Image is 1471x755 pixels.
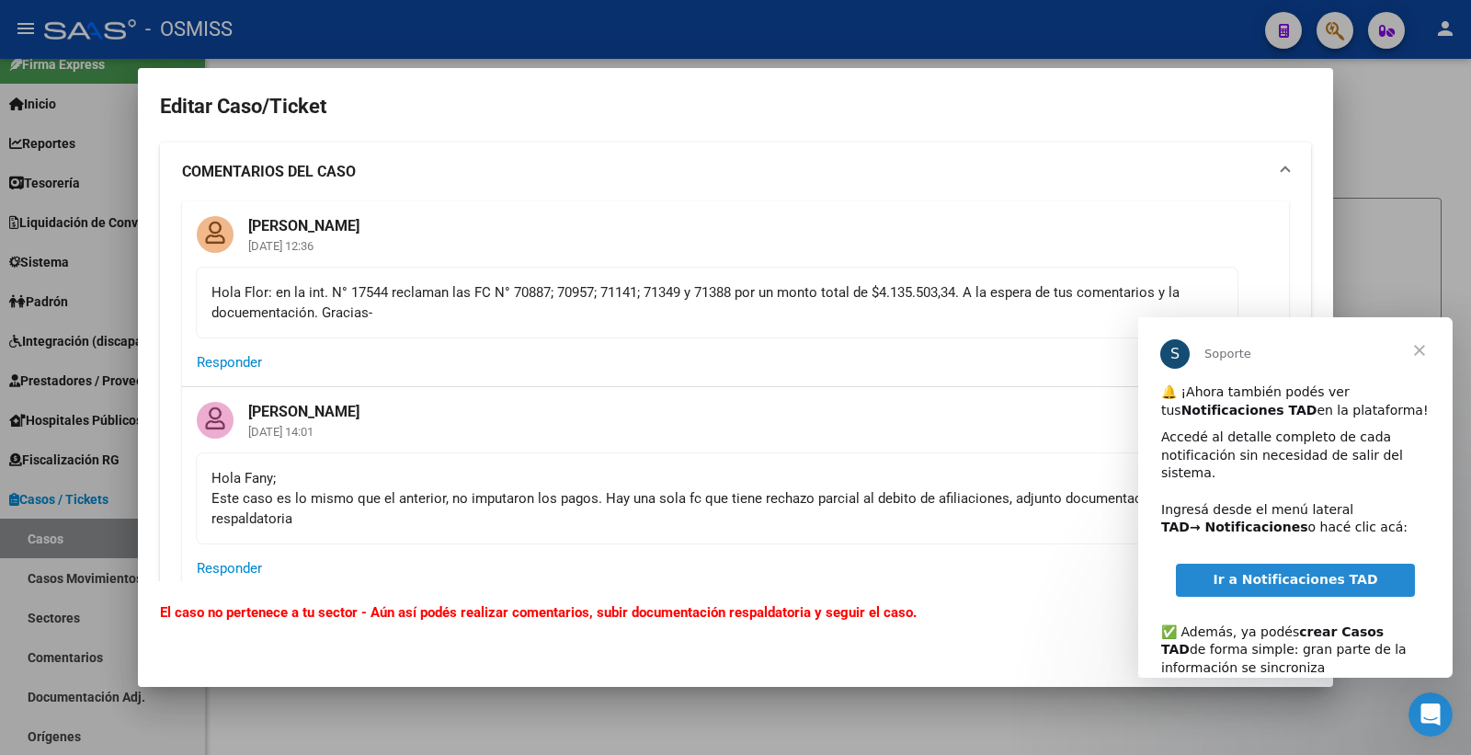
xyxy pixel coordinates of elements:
[234,201,374,236] mat-card-title: [PERSON_NAME]
[197,552,262,585] button: Responder
[160,604,917,621] b: El caso no pertenece a tu sector - Aún así podés realizar comentarios, subir documentación respal...
[1138,317,1453,678] iframe: Intercom live chat mensaje
[160,89,1311,124] h2: Editar Caso/Ticket
[211,468,1223,529] div: Hola Fany; Este caso es lo mismo que el anterior, no imputaron los pagos. Hay una sola fc que tie...
[234,426,374,438] mat-card-subtitle: [DATE] 14:01
[234,387,374,422] mat-card-title: [PERSON_NAME]
[197,354,262,371] span: Responder
[234,240,374,252] mat-card-subtitle: [DATE] 12:36
[23,288,291,414] div: ✅ Además, ya podés de forma simple: gran parte de la información se sincroniza automáticamente y ...
[182,161,356,183] strong: COMENTARIOS DEL CASO
[1408,692,1453,737] iframe: Intercom live chat
[211,282,1223,323] div: Hola Flor: en la int. N° 17544 reclaman las FC N° 70887; 70957; 71141; 71349 y 71388 por un monto...
[197,346,262,379] button: Responder
[160,143,1311,201] mat-expansion-panel-header: COMENTARIOS DEL CASO
[197,560,262,577] span: Responder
